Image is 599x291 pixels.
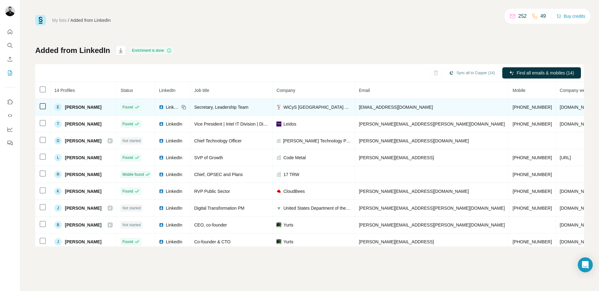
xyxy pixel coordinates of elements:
[359,222,505,227] span: [PERSON_NAME][EMAIL_ADDRESS][PERSON_NAME][DOMAIN_NAME]
[276,189,281,194] img: company-logo
[65,171,101,178] span: [PERSON_NAME]
[159,222,164,227] img: LinkedIn logo
[130,47,173,54] div: Enrichment is done
[513,105,552,110] span: [PHONE_NUMBER]
[283,138,351,144] span: [PERSON_NAME] Technology Pty Ltd
[283,121,296,127] span: Leidos
[283,155,306,161] span: Code Metal
[159,88,175,93] span: LinkedIn
[276,239,281,244] img: company-logo
[166,222,182,228] span: LinkedIn
[71,17,111,23] div: Added from LinkedIn
[159,105,164,110] img: LinkedIn logo
[283,222,293,228] span: Yurts
[194,88,209,93] span: Job title
[54,221,62,229] div: B
[159,172,164,177] img: LinkedIn logo
[122,188,133,194] span: Found
[52,18,67,23] a: My lists
[122,205,141,211] span: Not started
[166,171,182,178] span: LinkedIn
[359,239,434,244] span: [PERSON_NAME][EMAIL_ADDRESS]
[194,222,227,227] span: CEO, co-founder
[513,189,552,194] span: [PHONE_NUMBER]
[359,88,370,93] span: Email
[194,239,230,244] span: Co-founder & CTO
[513,239,552,244] span: [PHONE_NUMBER]
[159,239,164,244] img: LinkedIn logo
[560,206,595,211] span: [DOMAIN_NAME]
[560,222,595,227] span: [DOMAIN_NAME]
[166,239,182,245] span: LinkedIn
[513,172,552,177] span: [PHONE_NUMBER]
[560,155,571,160] span: [URL]
[359,155,434,160] span: [PERSON_NAME][EMAIL_ADDRESS]
[194,138,241,143] span: Chief Technology Officer
[35,45,110,55] h1: Added from LinkedIn
[65,138,101,144] span: [PERSON_NAME]
[283,205,351,211] span: United States Department of the Navy
[159,189,164,194] img: LinkedIn logo
[276,206,281,211] img: company-logo
[513,206,552,211] span: [PHONE_NUMBER]
[445,68,499,78] button: Sync all to Copper (14)
[65,205,101,211] span: [PERSON_NAME]
[276,222,281,227] img: company-logo
[560,88,594,93] span: Company website
[518,12,527,20] p: 252
[560,189,595,194] span: [DOMAIN_NAME]
[159,122,164,126] img: LinkedIn logo
[166,121,182,127] span: LinkedIn
[159,206,164,211] img: LinkedIn logo
[359,206,505,211] span: [PERSON_NAME][EMAIL_ADDRESS][PERSON_NAME][DOMAIN_NAME]
[54,204,62,212] div: J
[283,171,299,178] span: 17 TRW
[560,239,595,244] span: [DOMAIN_NAME]
[122,104,133,110] span: Found
[5,137,15,149] button: Feedback
[65,155,101,161] span: [PERSON_NAME]
[159,138,164,143] img: LinkedIn logo
[560,122,595,126] span: [DOMAIN_NAME]
[122,172,144,177] span: Mobile found
[166,138,182,144] span: LinkedIn
[122,239,133,245] span: Found
[560,105,595,110] span: [DOMAIN_NAME]
[5,96,15,107] button: Use Surfe on LinkedIn
[166,104,179,110] span: LinkedIn
[359,105,433,110] span: [EMAIL_ADDRESS][DOMAIN_NAME]
[35,15,46,26] img: Surfe Logo
[122,155,133,160] span: Found
[166,155,182,161] span: LinkedIn
[513,88,525,93] span: Mobile
[5,6,15,16] img: Avatar
[54,154,62,161] div: L
[5,54,15,65] button: Enrich CSV
[540,12,546,20] p: 49
[5,124,15,135] button: Dashboard
[359,189,469,194] span: [PERSON_NAME][EMAIL_ADDRESS][DOMAIN_NAME]
[65,222,101,228] span: [PERSON_NAME]
[578,257,593,272] div: Open Intercom Messenger
[276,105,281,110] img: company-logo
[283,104,351,110] span: WiCyS [GEOGRAPHIC_DATA] Affiliate
[194,122,314,126] span: Vice President | Intel IT Division | Digital Modernization Sector
[166,188,182,194] span: LinkedIn
[122,222,141,228] span: Not started
[194,206,244,211] span: Digital Transformation PM
[513,155,552,160] span: [PHONE_NUMBER]
[517,70,574,76] span: Find all emails & mobiles (14)
[54,120,62,128] div: T
[194,105,248,110] span: Secretary, Leadership Team
[54,103,62,111] div: E
[65,121,101,127] span: [PERSON_NAME]
[5,26,15,37] button: Quick start
[5,110,15,121] button: Use Surfe API
[54,88,75,93] span: 14 Profiles
[283,239,293,245] span: Yurts
[122,121,133,127] span: Found
[5,40,15,51] button: Search
[359,122,505,126] span: [PERSON_NAME][EMAIL_ADDRESS][PERSON_NAME][DOMAIN_NAME]
[194,189,230,194] span: RVP Public Sector
[54,171,62,178] div: R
